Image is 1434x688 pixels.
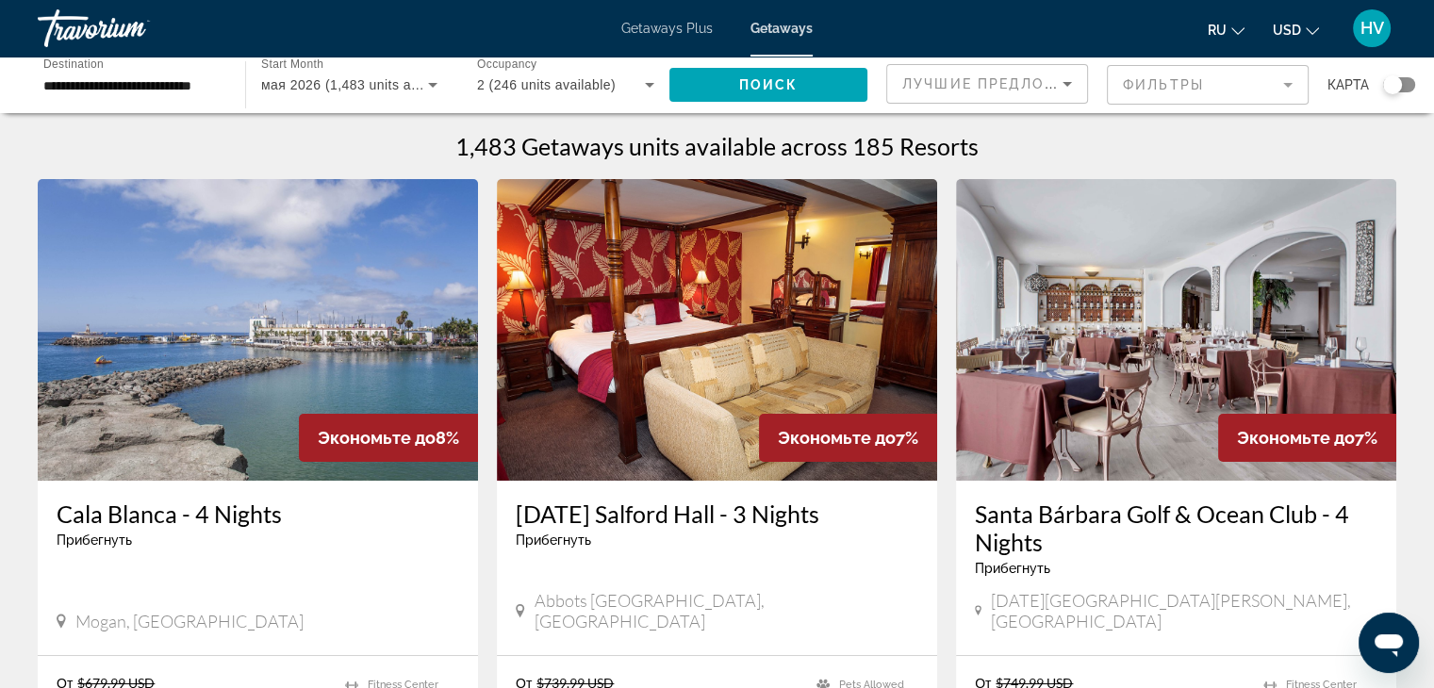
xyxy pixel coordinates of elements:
[497,179,937,481] img: DM88I01X.jpg
[299,414,478,462] div: 8%
[75,611,304,631] span: Mogan, [GEOGRAPHIC_DATA]
[455,132,979,160] h1: 1,483 Getaways units available across 185 Resorts
[621,21,713,36] a: Getaways Plus
[1237,428,1355,448] span: Экономьте до
[1107,64,1309,106] button: Filter
[669,68,867,102] button: Поиск
[38,4,226,53] a: Travorium
[38,179,478,481] img: 2447E01X.jpg
[477,58,536,71] span: Occupancy
[477,77,616,92] span: 2 (246 units available)
[1218,414,1396,462] div: 7%
[1360,19,1384,38] span: HV
[739,77,799,92] span: Поиск
[902,73,1072,95] mat-select: Sort by
[902,76,1103,91] span: Лучшие предложения
[535,590,918,631] span: Abbots [GEOGRAPHIC_DATA], [GEOGRAPHIC_DATA]
[759,414,937,462] div: 7%
[261,58,323,71] span: Start Month
[261,77,464,92] span: мая 2026 (1,483 units available)
[43,57,104,70] span: Destination
[991,590,1377,631] span: [DATE][GEOGRAPHIC_DATA][PERSON_NAME], [GEOGRAPHIC_DATA]
[1208,16,1244,43] button: Change language
[318,428,436,448] span: Экономьте до
[516,500,918,528] a: [DATE] Salford Hall - 3 Nights
[750,21,813,36] a: Getaways
[1208,23,1227,38] span: ru
[1347,8,1396,48] button: User Menu
[1273,16,1319,43] button: Change currency
[516,532,591,548] span: Прибегнуть
[778,428,896,448] span: Экономьте до
[1327,72,1369,98] span: карта
[57,532,132,548] span: Прибегнуть
[57,500,459,528] a: Cala Blanca - 4 Nights
[975,561,1050,576] span: Прибегнуть
[956,179,1396,481] img: 3489O01X.jpg
[1359,613,1419,673] iframe: Кнопка запуска окна обмена сообщениями
[975,500,1377,556] a: Santa Bárbara Golf & Ocean Club - 4 Nights
[1273,23,1301,38] span: USD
